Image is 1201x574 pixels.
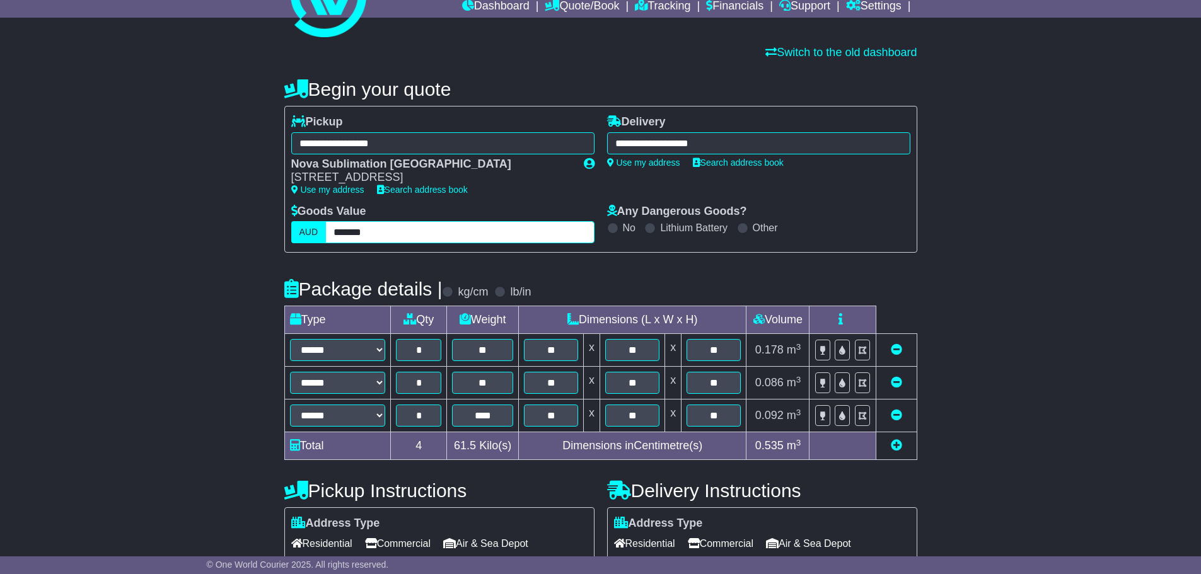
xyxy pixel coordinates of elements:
[766,534,851,553] span: Air & Sea Depot
[291,158,571,171] div: Nova Sublimation [GEOGRAPHIC_DATA]
[291,517,380,531] label: Address Type
[623,222,635,234] label: No
[891,376,902,389] a: Remove this item
[518,306,746,334] td: Dimensions (L x W x H)
[660,222,728,234] label: Lithium Battery
[584,399,600,432] td: x
[510,285,531,299] label: lb/in
[787,343,801,356] span: m
[518,432,746,460] td: Dimensions in Centimetre(s)
[796,342,801,352] sup: 3
[377,185,468,195] a: Search address book
[458,285,488,299] label: kg/cm
[365,534,431,553] span: Commercial
[787,409,801,422] span: m
[291,205,366,219] label: Goods Value
[755,376,784,389] span: 0.086
[207,560,389,570] span: © One World Courier 2025. All rights reserved.
[755,343,784,356] span: 0.178
[291,534,352,553] span: Residential
[607,115,666,129] label: Delivery
[765,46,917,59] a: Switch to the old dashboard
[755,439,784,452] span: 0.535
[607,205,747,219] label: Any Dangerous Goods?
[291,115,343,129] label: Pickup
[796,438,801,447] sup: 3
[891,343,902,356] a: Remove this item
[291,185,364,195] a: Use my address
[607,158,680,168] a: Use my address
[584,367,600,399] td: x
[693,158,784,168] a: Search address book
[891,439,902,452] a: Add new item
[614,517,703,531] label: Address Type
[796,408,801,417] sup: 3
[614,534,675,553] span: Residential
[284,306,391,334] td: Type
[443,534,528,553] span: Air & Sea Depot
[447,306,519,334] td: Weight
[584,334,600,367] td: x
[291,171,571,185] div: [STREET_ADDRESS]
[665,334,682,367] td: x
[755,409,784,422] span: 0.092
[284,432,391,460] td: Total
[665,399,682,432] td: x
[447,432,519,460] td: Kilo(s)
[787,439,801,452] span: m
[688,534,753,553] span: Commercial
[746,306,809,334] td: Volume
[391,432,447,460] td: 4
[454,439,476,452] span: 61.5
[787,376,801,389] span: m
[607,480,917,501] h4: Delivery Instructions
[284,79,917,100] h4: Begin your quote
[796,375,801,384] sup: 3
[284,278,443,299] h4: Package details |
[284,480,595,501] h4: Pickup Instructions
[291,221,327,243] label: AUD
[891,409,902,422] a: Remove this item
[665,367,682,399] td: x
[753,222,778,234] label: Other
[391,306,447,334] td: Qty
